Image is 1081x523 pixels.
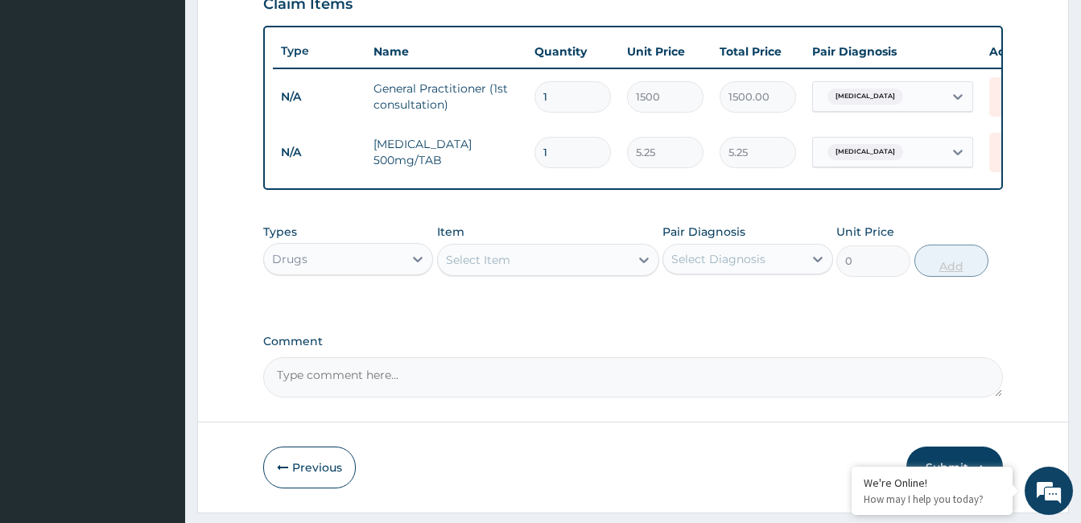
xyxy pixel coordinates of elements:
th: Name [365,35,526,68]
label: Pair Diagnosis [662,224,745,240]
label: Types [263,225,297,239]
th: Actions [981,35,1062,68]
th: Type [273,36,365,66]
div: Minimize live chat window [264,8,303,47]
label: Item [437,224,464,240]
textarea: Type your message and hit 'Enter' [8,351,307,407]
div: Drugs [272,251,307,267]
span: [MEDICAL_DATA] [827,89,903,105]
th: Pair Diagnosis [804,35,981,68]
div: We're Online! [864,476,1001,490]
img: d_794563401_company_1708531726252_794563401 [30,80,65,121]
label: Unit Price [836,224,894,240]
span: We're online! [93,159,222,321]
p: How may I help you today? [864,492,1001,506]
button: Previous [263,447,356,488]
td: General Practitioner (1st consultation) [365,72,526,121]
button: Submit [906,447,1003,488]
button: Add [914,245,988,277]
div: Chat with us now [84,90,270,111]
div: Select Item [446,252,510,268]
div: Select Diagnosis [671,251,765,267]
td: N/A [273,82,365,112]
th: Total Price [712,35,804,68]
th: Unit Price [619,35,712,68]
th: Quantity [526,35,619,68]
span: [MEDICAL_DATA] [827,144,903,160]
label: Comment [263,335,1003,348]
td: [MEDICAL_DATA] 500mg/TAB [365,128,526,176]
td: N/A [273,138,365,167]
